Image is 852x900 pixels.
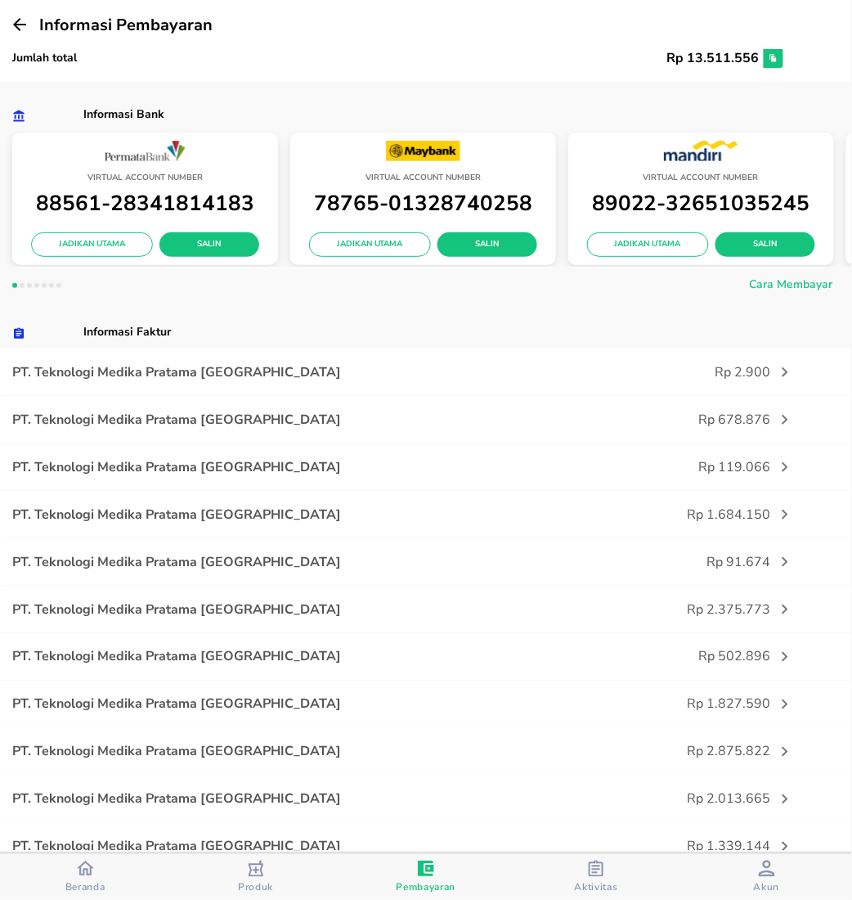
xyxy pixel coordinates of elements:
p: Rp 1.827.590 [495,695,770,714]
span: Jadikan Utama [322,237,418,252]
p: Rp 502.896 [495,647,770,667]
span: Produk [238,881,273,894]
p: Rp 1.684.150 [495,505,770,524]
span: Beranda [65,881,105,894]
p: PT. Teknologi Medika Pratama [GEOGRAPHIC_DATA] [12,695,495,714]
p: Rp 2.013.665 [495,790,770,809]
span: Cara Membayar [750,275,833,295]
button: Salin [715,232,815,257]
span: Jadikan Utama [600,237,696,252]
p: Rp 1.339.144 [495,837,770,857]
button: Jadikan Utama [309,232,431,257]
p: PT. Teknologi Medika Pratama [GEOGRAPHIC_DATA] [12,362,495,382]
p: Virtual Account Number [576,170,826,186]
p: PT. Teknologi Medika Pratama [GEOGRAPHIC_DATA] [12,505,495,524]
p: Rp 2.875.822 [495,742,770,762]
p: Rp 119.066 [495,457,770,477]
button: Salin [437,232,537,257]
span: Jadikan Utama [44,237,140,252]
span: Salin [451,237,524,252]
p: Rp 2.375.773 [495,600,770,619]
img: PERMATA [105,141,186,161]
p: Rp 13.511.556 [357,49,760,68]
p: PT. Teknologi Medika Pratama [GEOGRAPHIC_DATA] [12,457,495,477]
button: Jadikan Utama [31,232,153,257]
p: PT. Teknologi Medika Pratama [GEOGRAPHIC_DATA] [12,742,495,762]
p: 88561-28341814183 [20,186,270,221]
p: Rp 91.674 [495,552,770,572]
button: Jadikan Utama [587,232,709,257]
p: 89022-32651035245 [576,186,826,221]
p: 78765-01328740258 [298,186,548,221]
span: Informasi Pembayaran [39,14,213,36]
p: PT. Teknologi Medika Pratama [GEOGRAPHIC_DATA] [12,600,495,619]
p: PT. Teknologi Medika Pratama [GEOGRAPHIC_DATA] [12,552,495,572]
span: Aktivitas [575,881,618,894]
button: Cara Membayar [743,275,840,300]
button: Aktivitas [511,854,681,900]
img: MANDIRI [664,141,738,161]
p: PT. Teknologi Medika Pratama [GEOGRAPHIC_DATA] [12,837,495,857]
img: MAYBANK [386,141,460,161]
button: Salin [159,232,259,257]
span: Salin [173,237,246,252]
button: Akun [682,854,852,900]
p: Rp 2.900 [495,362,770,382]
p: PT. Teknologi Medika Pratama [GEOGRAPHIC_DATA] [12,790,495,809]
span: Salin [729,237,802,252]
button: Pembayaran [341,854,511,900]
p: Virtual Account Number [20,170,270,186]
span: Akun [754,881,780,894]
span: Pembayaran [397,881,456,894]
p: PT. Teknologi Medika Pratama [GEOGRAPHIC_DATA] [12,647,495,667]
button: Produk [170,854,340,900]
p: Jumlah total [12,50,357,66]
p: Virtual Account Number [298,170,548,186]
p: Rp 678.876 [495,410,770,430]
p: PT. Teknologi Medika Pratama [GEOGRAPHIC_DATA] [12,410,495,430]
